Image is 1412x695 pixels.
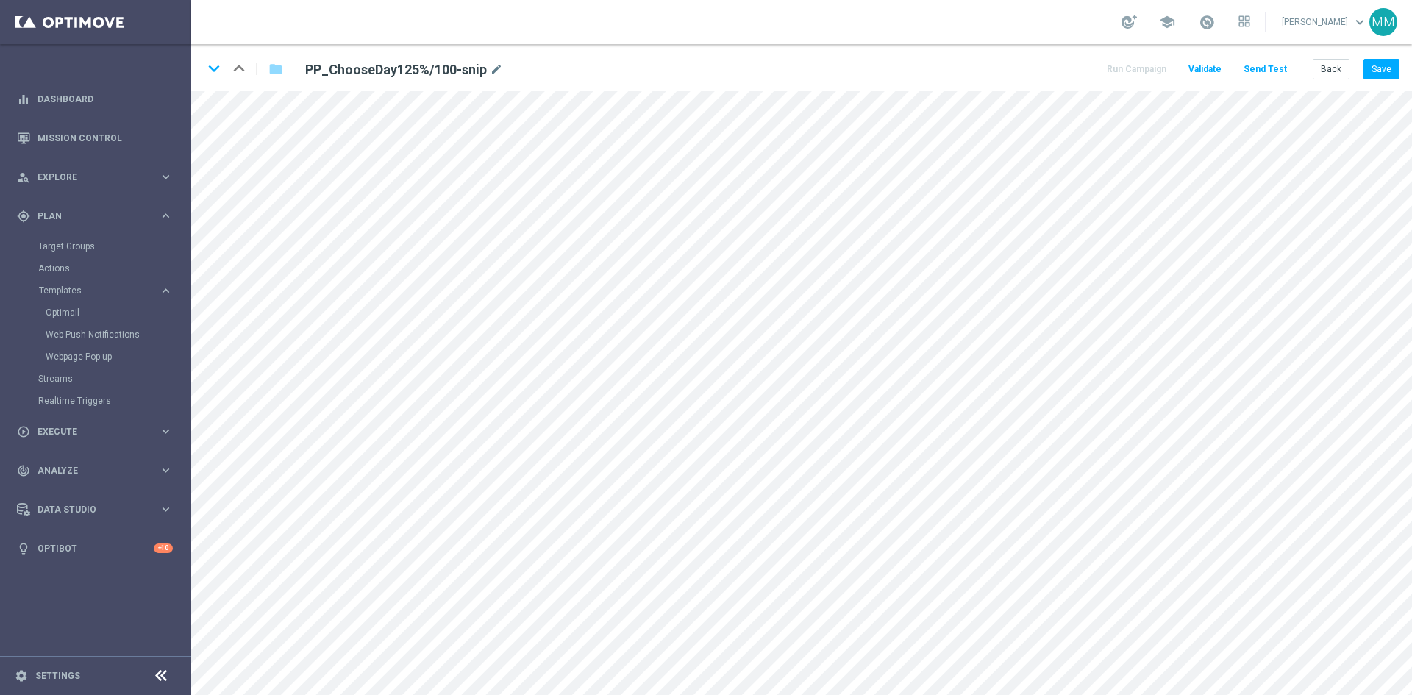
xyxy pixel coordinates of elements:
[17,118,173,157] div: Mission Control
[305,61,487,79] h2: PP_ChooseDay125%/100-snip
[159,170,173,184] i: keyboard_arrow_right
[17,529,173,568] div: Optibot
[17,93,30,106] i: equalizer
[1352,14,1368,30] span: keyboard_arrow_down
[46,346,190,368] div: Webpage Pop-up
[490,61,503,79] i: mode_edit
[38,390,190,412] div: Realtime Triggers
[16,504,174,516] button: Data Studio keyboard_arrow_right
[38,263,153,274] a: Actions
[17,542,30,555] i: lightbulb
[268,60,283,78] i: folder
[1280,11,1369,33] a: [PERSON_NAME]keyboard_arrow_down
[1363,59,1399,79] button: Save
[17,425,30,438] i: play_circle_outline
[267,57,285,81] button: folder
[17,425,159,438] div: Execute
[38,257,190,279] div: Actions
[16,543,174,555] button: lightbulb Optibot +10
[38,466,159,475] span: Analyze
[17,503,159,516] div: Data Studio
[46,324,190,346] div: Web Push Notifications
[17,171,159,184] div: Explore
[46,307,153,318] a: Optimail
[38,212,159,221] span: Plan
[154,543,173,553] div: +10
[38,173,159,182] span: Explore
[38,279,190,368] div: Templates
[159,284,173,298] i: keyboard_arrow_right
[38,368,190,390] div: Streams
[35,671,80,680] a: Settings
[38,427,159,436] span: Execute
[16,426,174,438] button: play_circle_outline Execute keyboard_arrow_right
[1241,60,1289,79] button: Send Test
[16,171,174,183] button: person_search Explore keyboard_arrow_right
[159,209,173,223] i: keyboard_arrow_right
[17,210,159,223] div: Plan
[15,669,28,682] i: settings
[17,464,159,477] div: Analyze
[38,79,173,118] a: Dashboard
[17,210,30,223] i: gps_fixed
[39,286,159,295] div: Templates
[38,118,173,157] a: Mission Control
[16,132,174,144] button: Mission Control
[38,285,174,296] button: Templates keyboard_arrow_right
[39,286,144,295] span: Templates
[159,424,173,438] i: keyboard_arrow_right
[38,505,159,514] span: Data Studio
[203,57,225,79] i: keyboard_arrow_down
[1159,14,1175,30] span: school
[46,302,190,324] div: Optimail
[16,93,174,105] button: equalizer Dashboard
[38,240,153,252] a: Target Groups
[1186,60,1224,79] button: Validate
[17,464,30,477] i: track_changes
[17,171,30,184] i: person_search
[16,210,174,222] button: gps_fixed Plan keyboard_arrow_right
[38,235,190,257] div: Target Groups
[46,329,153,341] a: Web Push Notifications
[38,529,154,568] a: Optibot
[1369,8,1397,36] div: MM
[159,502,173,516] i: keyboard_arrow_right
[159,463,173,477] i: keyboard_arrow_right
[16,465,174,477] button: track_changes Analyze keyboard_arrow_right
[1313,59,1349,79] button: Back
[17,79,173,118] div: Dashboard
[38,395,153,407] a: Realtime Triggers
[1188,64,1222,74] span: Validate
[38,373,153,385] a: Streams
[46,351,153,363] a: Webpage Pop-up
